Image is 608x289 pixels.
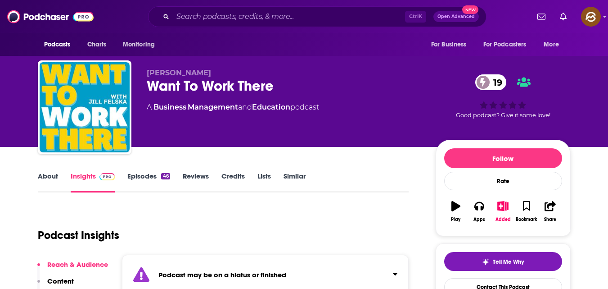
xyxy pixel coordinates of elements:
[477,36,540,53] button: open menu
[451,217,460,222] div: Play
[252,103,290,111] a: Education
[47,260,108,269] p: Reach & Audience
[482,258,489,266] img: tell me why sparkle
[544,38,559,51] span: More
[436,69,571,124] div: 19Good podcast? Give it some love!
[537,36,570,53] button: open menu
[284,172,306,193] a: Similar
[468,195,491,228] button: Apps
[493,258,524,266] span: Tell Me Why
[147,69,211,77] span: [PERSON_NAME]
[462,5,478,14] span: New
[153,103,186,111] a: Business
[123,38,155,51] span: Monitoring
[99,173,115,180] img: Podchaser Pro
[544,217,556,222] div: Share
[7,8,94,25] img: Podchaser - Follow, Share and Rate Podcasts
[47,277,74,285] p: Content
[581,7,601,27] img: User Profile
[473,217,485,222] div: Apps
[556,9,570,24] a: Show notifications dropdown
[186,103,188,111] span: ,
[127,172,170,193] a: Episodes46
[444,148,562,168] button: Follow
[44,38,71,51] span: Podcasts
[495,217,511,222] div: Added
[433,11,479,22] button: Open AdvancedNew
[484,74,507,90] span: 19
[38,172,58,193] a: About
[148,6,486,27] div: Search podcasts, credits, & more...
[444,252,562,271] button: tell me why sparkleTell Me Why
[516,217,537,222] div: Bookmark
[173,9,405,24] input: Search podcasts, credits, & more...
[515,195,538,228] button: Bookmark
[534,9,549,24] a: Show notifications dropdown
[188,103,238,111] a: Management
[444,195,468,228] button: Play
[38,229,119,242] h1: Podcast Insights
[431,38,467,51] span: For Business
[437,14,475,19] span: Open Advanced
[38,36,82,53] button: open menu
[238,103,252,111] span: and
[183,172,209,193] a: Reviews
[161,173,170,179] div: 46
[491,195,514,228] button: Added
[117,36,167,53] button: open menu
[40,62,130,152] img: Want To Work There
[581,7,601,27] button: Show profile menu
[71,172,115,193] a: InsightsPodchaser Pro
[257,172,271,193] a: Lists
[581,7,601,27] span: Logged in as hey85204
[425,36,478,53] button: open menu
[483,38,527,51] span: For Podcasters
[158,271,286,279] strong: Podcast may be on a hiatus or finished
[221,172,245,193] a: Credits
[37,260,108,277] button: Reach & Audience
[405,11,426,23] span: Ctrl K
[538,195,562,228] button: Share
[456,112,550,119] span: Good podcast? Give it some love!
[147,102,319,113] div: A podcast
[475,74,507,90] a: 19
[444,172,562,190] div: Rate
[87,38,107,51] span: Charts
[81,36,112,53] a: Charts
